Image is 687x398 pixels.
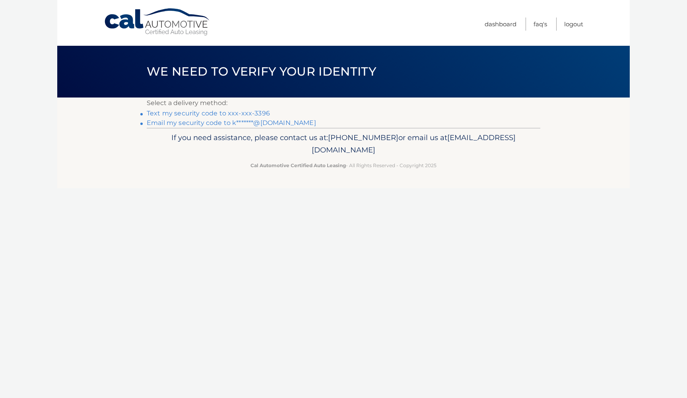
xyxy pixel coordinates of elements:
[250,162,346,168] strong: Cal Automotive Certified Auto Leasing
[147,119,316,127] a: Email my security code to k*******@[DOMAIN_NAME]
[485,18,516,31] a: Dashboard
[534,18,547,31] a: FAQ's
[152,161,535,170] p: - All Rights Reserved - Copyright 2025
[147,98,540,109] p: Select a delivery method:
[328,133,398,142] span: [PHONE_NUMBER]
[564,18,583,31] a: Logout
[104,8,211,36] a: Cal Automotive
[147,109,270,117] a: Text my security code to xxx-xxx-3396
[152,131,535,157] p: If you need assistance, please contact us at: or email us at
[147,64,376,79] span: We need to verify your identity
